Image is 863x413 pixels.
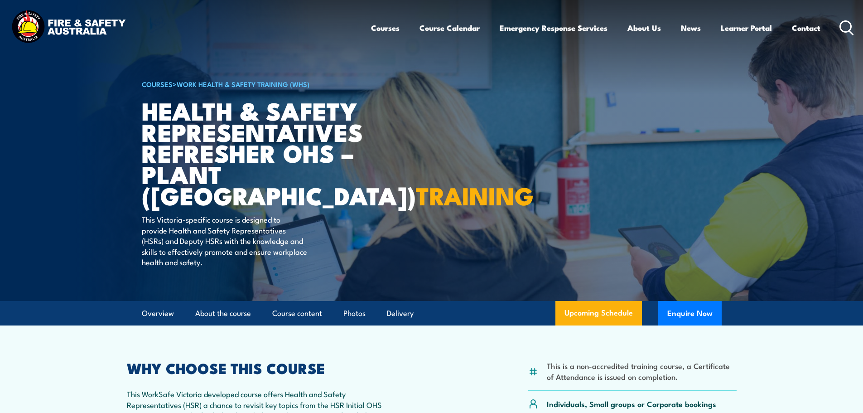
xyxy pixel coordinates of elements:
[721,16,772,40] a: Learner Portal
[387,301,414,326] a: Delivery
[419,16,480,40] a: Course Calendar
[658,301,722,326] button: Enquire Now
[500,16,607,40] a: Emergency Response Services
[343,301,366,326] a: Photos
[681,16,701,40] a: News
[547,360,737,382] li: This is a non-accredited training course, a Certificate of Attendance is issued on completion.
[627,16,661,40] a: About Us
[371,16,400,40] a: Courses
[142,78,366,89] h6: >
[547,398,716,409] p: Individuals, Small groups or Corporate bookings
[142,100,366,206] h1: Health & Safety Representatives Refresher OHS – Plant ([GEOGRAPHIC_DATA])
[142,301,174,326] a: Overview
[792,16,820,40] a: Contact
[142,214,307,267] p: This Victoria-specific course is designed to provide Health and Safety Representatives (HSRs) and...
[177,79,309,89] a: Work Health & Safety Training (WHS)
[272,301,322,326] a: Course content
[416,176,534,214] strong: TRAINING
[127,361,391,374] h2: WHY CHOOSE THIS COURSE
[555,301,642,326] a: Upcoming Schedule
[142,79,173,89] a: COURSES
[195,301,251,326] a: About the course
